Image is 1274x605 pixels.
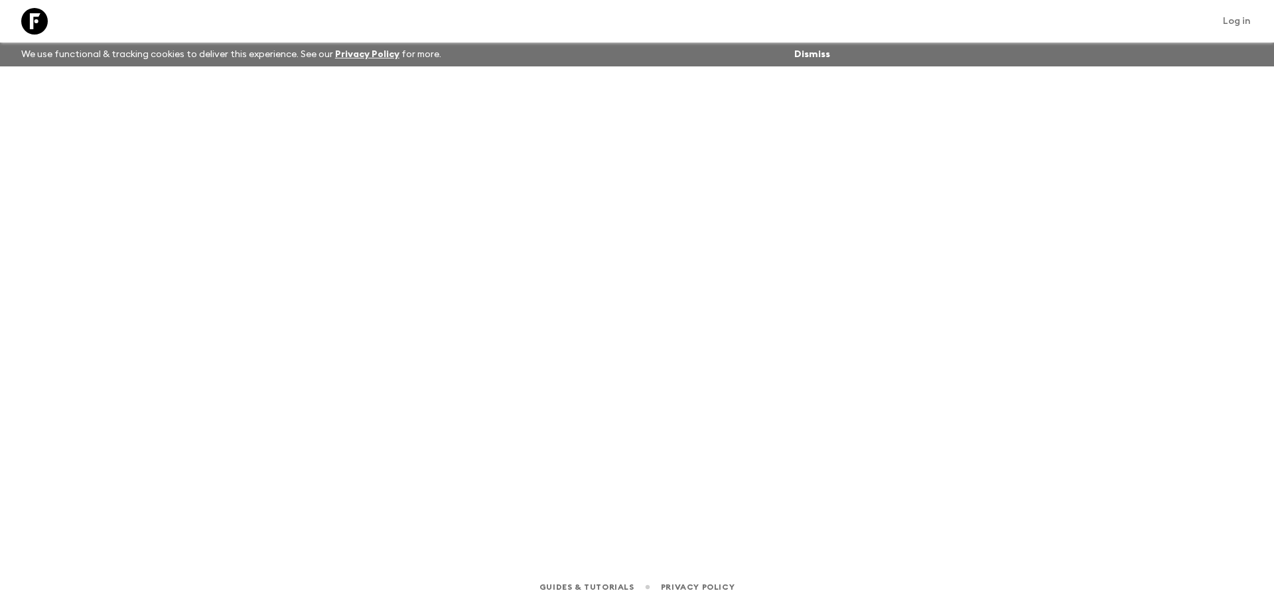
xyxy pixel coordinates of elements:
p: We use functional & tracking cookies to deliver this experience. See our for more. [16,43,447,66]
a: Guides & Tutorials [539,580,634,594]
button: Dismiss [791,45,833,64]
a: Privacy Policy [661,580,735,594]
a: Log in [1216,12,1258,31]
a: Privacy Policy [335,50,399,59]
